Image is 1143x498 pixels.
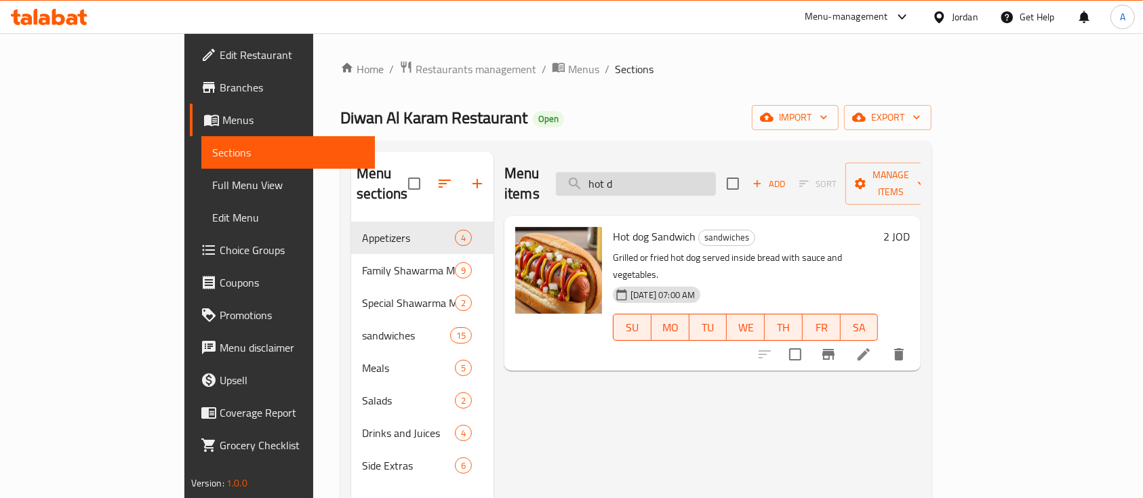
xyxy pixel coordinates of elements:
[455,360,472,376] div: items
[351,449,494,482] div: Side Extras6
[428,167,461,200] span: Sort sections
[844,105,931,130] button: export
[357,163,408,204] h2: Menu sections
[542,61,546,77] li: /
[340,60,931,78] nav: breadcrumb
[362,230,455,246] div: Appetizers
[190,71,376,104] a: Branches
[952,9,978,24] div: Jordan
[765,314,803,341] button: TH
[212,177,365,193] span: Full Menu View
[605,61,609,77] li: /
[770,318,797,337] span: TH
[389,61,394,77] li: /
[362,295,455,311] span: Special Shawarma Meals
[845,163,936,205] button: Manage items
[190,429,376,461] a: Grocery Checklist
[362,360,455,376] span: Meals
[220,274,365,291] span: Coupons
[220,47,365,63] span: Edit Restaurant
[695,318,722,337] span: TU
[855,109,921,126] span: export
[416,61,536,77] span: Restaurants management
[455,295,472,311] div: items
[613,249,878,283] p: Grilled or fried hot dog served inside bread with sauce and vegetables.
[504,163,540,204] h2: Menu items
[190,396,376,429] a: Coverage Report
[351,352,494,384] div: Meals5
[351,417,494,449] div: Drinks and Juices4
[220,437,365,453] span: Grocery Checklist
[400,169,428,198] span: Select all sections
[351,287,494,319] div: Special Shawarma Meals2
[220,307,365,323] span: Promotions
[212,144,365,161] span: Sections
[568,61,599,77] span: Menus
[456,427,471,440] span: 4
[515,227,602,314] img: Hot dog Sandwich
[220,79,365,96] span: Branches
[455,392,472,409] div: items
[190,234,376,266] a: Choice Groups
[533,111,564,127] div: Open
[533,113,564,125] span: Open
[456,297,471,310] span: 2
[190,104,376,136] a: Menus
[812,338,845,371] button: Branch-specific-item
[362,425,455,441] span: Drinks and Juices
[883,338,915,371] button: delete
[615,61,654,77] span: Sections
[732,318,759,337] span: WE
[455,425,472,441] div: items
[399,60,536,78] a: Restaurants management
[763,109,828,126] span: import
[805,9,888,25] div: Menu-management
[351,319,494,352] div: sandwiches15
[191,474,224,492] span: Version:
[747,173,790,194] button: Add
[190,39,376,71] a: Edit Restaurant
[351,216,494,487] nav: Menu sections
[846,318,873,337] span: SA
[750,176,787,192] span: Add
[201,169,376,201] a: Full Menu View
[222,112,365,128] span: Menus
[362,327,450,344] span: sandwiches
[220,242,365,258] span: Choice Groups
[752,105,839,130] button: import
[699,230,755,245] span: sandwiches
[719,169,747,198] span: Select section
[856,346,872,362] a: Edit menu item
[456,394,471,407] span: 2
[461,167,494,200] button: Add section
[727,314,765,341] button: WE
[613,226,696,247] span: Hot dog Sandwich
[613,314,651,341] button: SU
[856,167,925,201] span: Manage items
[790,173,845,194] span: Select section first
[362,392,455,409] span: Salads
[625,289,700,302] span: [DATE] 07:00 AM
[190,364,376,396] a: Upsell
[781,340,809,369] span: Select to update
[1120,9,1125,24] span: A
[362,457,455,474] span: Side Extras
[212,209,365,226] span: Edit Menu
[456,362,471,375] span: 5
[841,314,879,341] button: SA
[220,372,365,388] span: Upsell
[619,318,646,337] span: SU
[340,102,527,133] span: Diwan Al Karam Restaurant
[451,329,471,342] span: 15
[657,318,684,337] span: MO
[450,327,472,344] div: items
[556,172,716,196] input: search
[362,262,455,278] span: Family Shawarma Meals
